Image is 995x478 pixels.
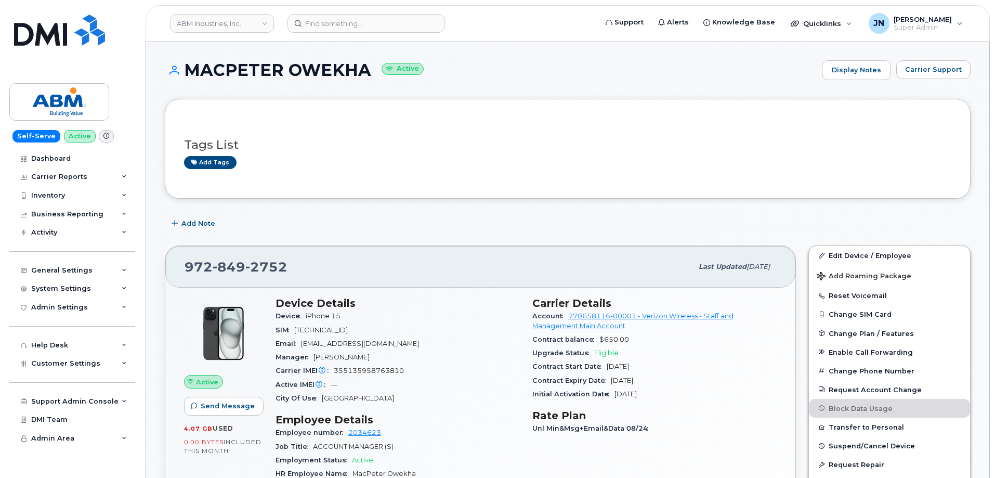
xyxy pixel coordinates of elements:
a: Add tags [184,156,237,169]
h3: Rate Plan [532,409,777,422]
button: Block Data Usage [809,399,970,418]
span: Employee number [276,429,348,436]
span: Active IMEI [276,381,331,389]
span: Manager [276,353,313,361]
span: HR Employee Name [276,470,352,477]
button: Change Phone Number [809,361,970,380]
h3: Tags List [184,138,951,151]
span: [DATE] [614,390,637,398]
button: Add Roaming Package [809,265,970,286]
span: Account [532,312,568,320]
span: Contract balance [532,335,599,343]
span: Contract Expiry Date [532,377,611,384]
span: [PERSON_NAME] [313,353,370,361]
button: Change Plan / Features [809,324,970,343]
span: used [213,424,233,432]
span: $650.00 [599,335,629,343]
span: [DATE] [607,363,629,370]
button: Reset Voicemail [809,286,970,305]
span: Suspend/Cancel Device [829,442,915,450]
button: Request Account Change [809,380,970,399]
span: Enable Call Forwarding [829,348,913,356]
span: [EMAIL_ADDRESS][DOMAIN_NAME] [301,340,419,347]
h3: Device Details [276,297,520,309]
span: ACCOUNT MANAGER (S) [313,443,394,450]
span: 0.00 Bytes [184,438,224,446]
span: 355135958763810 [334,367,404,374]
span: Carrier Support [905,64,962,74]
span: Send Message [201,401,255,411]
h3: Carrier Details [532,297,777,309]
a: 770658116-00001 - Verizon Wireless - Staff and Management Main Account [532,312,734,329]
span: Active [352,456,373,464]
button: Add Note [165,214,224,233]
span: [DATE] [747,263,770,270]
button: Transfer to Personal [809,418,970,436]
button: Request Repair [809,455,970,474]
span: iPhone 15 [306,312,341,320]
span: [TECHNICAL_ID] [294,326,348,334]
span: 4.07 GB [184,425,213,432]
span: Add Note [181,218,215,228]
span: Carrier IMEI [276,367,334,374]
button: Enable Call Forwarding [809,343,970,361]
span: 972 [185,259,287,275]
span: 849 [213,259,245,275]
span: Add Roaming Package [817,272,911,282]
span: Unl Min&Msg+Email&Data 08/24 [532,424,653,432]
span: Email [276,340,301,347]
span: Device [276,312,306,320]
small: Active [382,63,424,75]
img: iPhone_15_Black.png [192,302,255,365]
span: MacPeter Owekha [352,470,416,477]
span: [GEOGRAPHIC_DATA] [322,394,394,402]
a: Display Notes [822,60,891,80]
span: 2752 [245,259,287,275]
button: Send Message [184,397,264,416]
span: — [331,381,337,389]
span: Active [196,377,218,387]
span: Last updated [699,263,747,270]
span: Eligible [594,349,619,357]
span: SIM [276,326,294,334]
a: 2034623 [348,429,381,436]
span: Job Title [276,443,313,450]
span: Change Plan / Features [829,329,914,337]
span: Employment Status [276,456,352,464]
span: Contract Start Date [532,363,607,370]
a: Edit Device / Employee [809,246,970,265]
h3: Employee Details [276,414,520,426]
span: City Of Use [276,394,322,402]
span: [DATE] [611,377,633,384]
h1: MACPETER OWEKHA [165,61,817,79]
button: Carrier Support [896,60,971,79]
span: Initial Activation Date [532,390,614,398]
span: Upgrade Status [532,349,594,357]
button: Suspend/Cancel Device [809,436,970,455]
button: Change SIM Card [809,305,970,324]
